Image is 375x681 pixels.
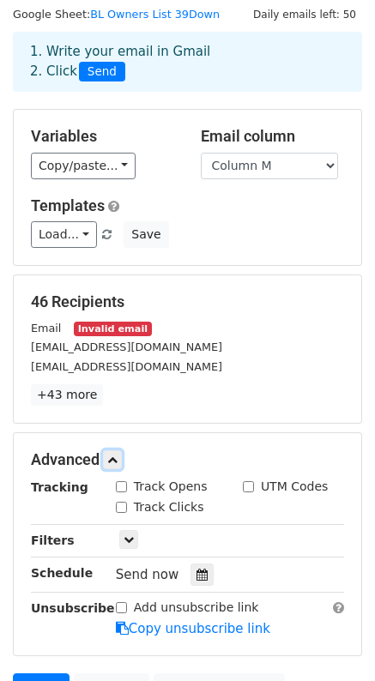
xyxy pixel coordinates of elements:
a: Templates [31,196,105,214]
a: Load... [31,221,97,248]
h5: Email column [201,127,345,146]
small: Invalid email [74,322,151,336]
div: 1. Write your email in Gmail 2. Click [17,42,358,81]
small: Email [31,322,61,334]
button: Save [124,221,168,248]
a: Copy/paste... [31,153,136,179]
label: Add unsubscribe link [134,599,259,617]
strong: Tracking [31,480,88,494]
strong: Schedule [31,566,93,580]
label: Track Opens [134,478,208,496]
a: Daily emails left: 50 [247,8,362,21]
a: Copy unsubscribe link [116,621,270,636]
h5: Variables [31,127,175,146]
h5: Advanced [31,450,344,469]
span: Daily emails left: 50 [247,5,362,24]
span: Send now [116,567,179,582]
a: BL Owners List 39Down [90,8,220,21]
small: [EMAIL_ADDRESS][DOMAIN_NAME] [31,360,222,373]
label: Track Clicks [134,498,204,516]
span: Send [79,62,125,82]
iframe: Chat Widget [289,599,375,681]
label: UTM Codes [261,478,328,496]
small: [EMAIL_ADDRESS][DOMAIN_NAME] [31,340,222,353]
strong: Unsubscribe [31,601,115,615]
strong: Filters [31,533,75,547]
h5: 46 Recipients [31,292,344,311]
a: +43 more [31,384,103,406]
small: Google Sheet: [13,8,220,21]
